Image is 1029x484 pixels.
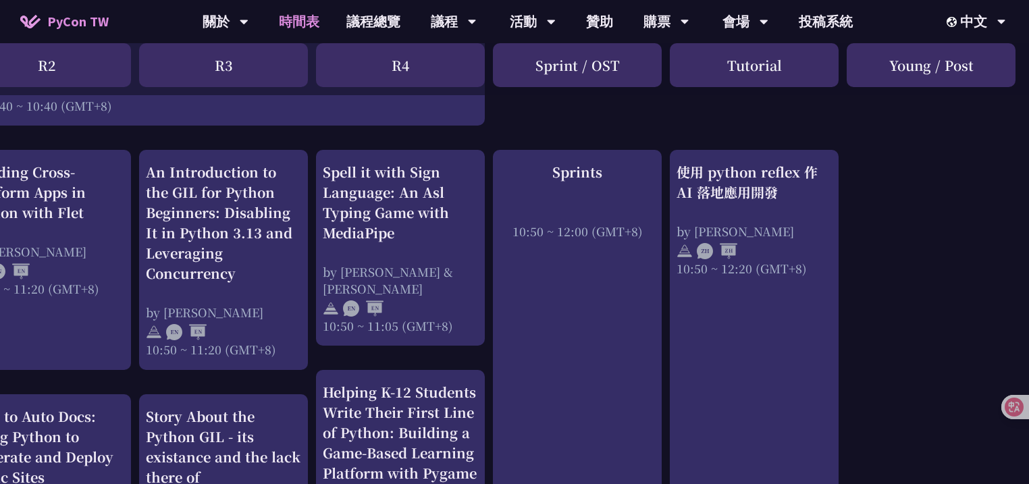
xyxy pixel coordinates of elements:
div: Sprint / OST [493,43,662,87]
div: Spell it with Sign Language: An Asl Typing Game with MediaPipe [323,162,478,243]
div: An Introduction to the GIL for Python Beginners: Disabling It in Python 3.13 and Leveraging Concu... [146,162,301,284]
div: by [PERSON_NAME] & [PERSON_NAME] [323,263,478,297]
div: by [PERSON_NAME] [677,223,832,240]
div: 使用 python reflex 作 AI 落地應用開發 [677,162,832,203]
div: 10:50 ~ 12:20 (GMT+8) [677,260,832,277]
div: Tutorial [670,43,839,87]
div: Sprints [500,162,655,182]
div: by [PERSON_NAME] [146,304,301,321]
div: 10:50 ~ 11:20 (GMT+8) [146,341,301,358]
div: R3 [139,43,308,87]
img: ENEN.5a408d1.svg [343,300,384,317]
img: svg+xml;base64,PHN2ZyB4bWxucz0iaHR0cDovL3d3dy53My5vcmcvMjAwMC9zdmciIHdpZHRoPSIyNCIgaGVpZ2h0PSIyNC... [146,324,162,340]
img: ZHZH.38617ef.svg [697,243,737,259]
div: 10:50 ~ 12:00 (GMT+8) [500,223,655,240]
a: PyCon TW [7,5,122,38]
img: svg+xml;base64,PHN2ZyB4bWxucz0iaHR0cDovL3d3dy53My5vcmcvMjAwMC9zdmciIHdpZHRoPSIyNCIgaGVpZ2h0PSIyNC... [677,243,693,259]
div: 10:50 ~ 11:05 (GMT+8) [323,317,478,334]
span: PyCon TW [47,11,109,32]
img: ENEN.5a408d1.svg [166,324,207,340]
img: Home icon of PyCon TW 2025 [20,15,41,28]
img: Locale Icon [947,17,960,27]
div: Young / Post [847,43,1015,87]
a: An Introduction to the GIL for Python Beginners: Disabling It in Python 3.13 and Leveraging Concu... [146,162,301,358]
a: Spell it with Sign Language: An Asl Typing Game with MediaPipe by [PERSON_NAME] & [PERSON_NAME] 1... [323,162,478,334]
img: svg+xml;base64,PHN2ZyB4bWxucz0iaHR0cDovL3d3dy53My5vcmcvMjAwMC9zdmciIHdpZHRoPSIyNCIgaGVpZ2h0PSIyNC... [323,300,339,317]
a: 使用 python reflex 作 AI 落地應用開發 by [PERSON_NAME] 10:50 ~ 12:20 (GMT+8) [677,162,832,277]
div: R4 [316,43,485,87]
